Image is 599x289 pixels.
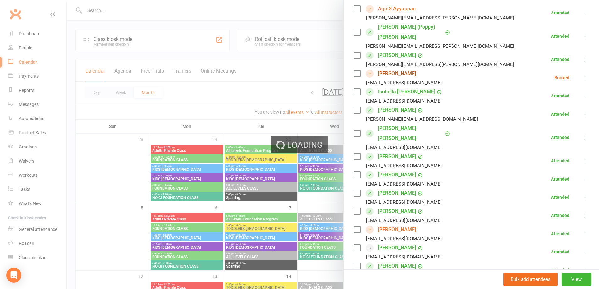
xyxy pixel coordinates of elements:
[378,50,416,60] a: [PERSON_NAME]
[551,94,569,98] div: Attended
[378,87,435,97] a: Isobella [PERSON_NAME]
[378,152,416,162] a: [PERSON_NAME]
[551,231,569,236] div: Attended
[378,105,416,115] a: [PERSON_NAME]
[366,42,514,50] div: [PERSON_NAME][EMAIL_ADDRESS][PERSON_NAME][DOMAIN_NAME]
[366,14,514,22] div: [PERSON_NAME][EMAIL_ADDRESS][PERSON_NAME][DOMAIN_NAME]
[551,177,569,181] div: Attended
[366,143,442,152] div: [EMAIL_ADDRESS][DOMAIN_NAME]
[366,97,442,105] div: [EMAIL_ADDRESS][DOMAIN_NAME]
[366,253,442,261] div: [EMAIL_ADDRESS][DOMAIN_NAME]
[378,243,416,253] a: [PERSON_NAME]
[562,273,591,286] button: View
[378,170,416,180] a: [PERSON_NAME]
[551,112,569,116] div: Attended
[378,123,443,143] a: [PERSON_NAME] [PERSON_NAME]
[366,235,442,243] div: [EMAIL_ADDRESS][DOMAIN_NAME]
[366,162,442,170] div: [EMAIL_ADDRESS][DOMAIN_NAME]
[551,268,569,272] div: Attended
[366,79,442,87] div: [EMAIL_ADDRESS][DOMAIN_NAME]
[551,250,569,254] div: Attended
[551,135,569,140] div: Attended
[366,60,514,69] div: [PERSON_NAME][EMAIL_ADDRESS][PERSON_NAME][DOMAIN_NAME]
[366,115,478,123] div: [PERSON_NAME][EMAIL_ADDRESS][DOMAIN_NAME]
[366,198,442,206] div: [EMAIL_ADDRESS][DOMAIN_NAME]
[378,225,416,235] a: [PERSON_NAME]
[6,268,21,283] div: Open Intercom Messenger
[378,206,416,216] a: [PERSON_NAME]
[551,158,569,163] div: Attended
[551,213,569,218] div: Attended
[378,22,443,42] a: [PERSON_NAME] (Poppy) [PERSON_NAME]
[366,216,442,225] div: [EMAIL_ADDRESS][DOMAIN_NAME]
[366,180,442,188] div: [EMAIL_ADDRESS][DOMAIN_NAME]
[378,4,416,14] a: Agri S Ayyappan
[378,188,416,198] a: [PERSON_NAME]
[551,11,569,15] div: Attended
[378,69,416,79] a: [PERSON_NAME]
[551,195,569,199] div: Attended
[378,261,416,271] a: [PERSON_NAME]
[551,57,569,62] div: Attended
[554,75,569,80] div: Booked
[551,34,569,38] div: Attended
[503,273,558,286] button: Bulk add attendees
